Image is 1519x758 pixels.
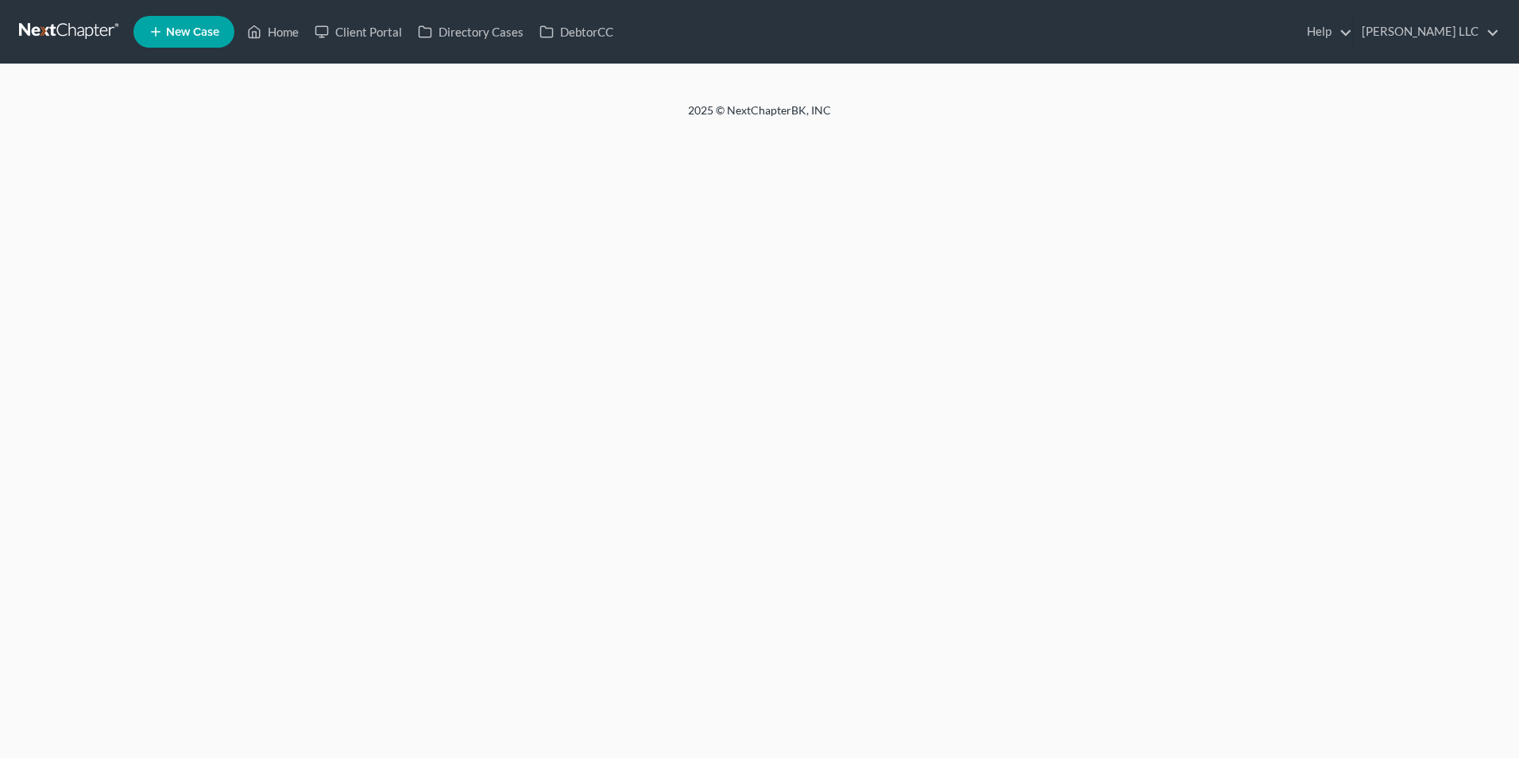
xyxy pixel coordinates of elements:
[239,17,307,46] a: Home
[531,17,621,46] a: DebtorCC
[1354,17,1499,46] a: [PERSON_NAME] LLC
[410,17,531,46] a: Directory Cases
[133,16,234,48] new-legal-case-button: New Case
[1299,17,1352,46] a: Help
[307,17,410,46] a: Client Portal
[307,102,1212,131] div: 2025 © NextChapterBK, INC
